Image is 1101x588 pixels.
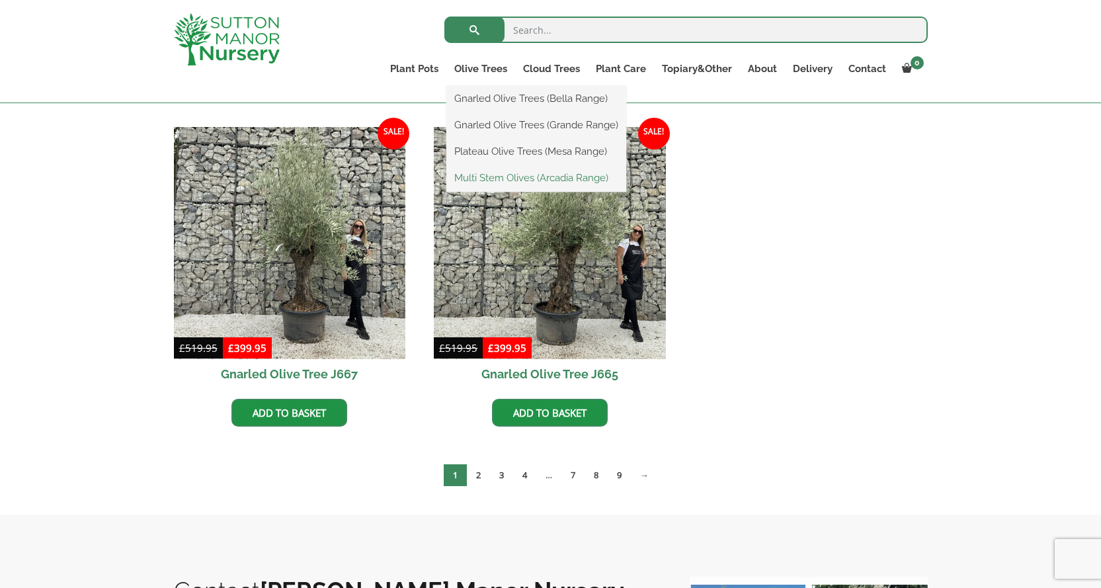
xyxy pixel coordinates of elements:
a: Add to basket: “Gnarled Olive Tree J667” [231,399,347,427]
img: logo [174,13,280,65]
a: Plant Pots [382,60,446,78]
bdi: 399.95 [228,341,266,355]
img: Gnarled Olive Tree J667 [174,127,406,359]
span: Page 1 [444,464,467,486]
a: Multi Stem Olives (Arcadia Range) [446,168,626,188]
a: Page 9 [608,464,631,486]
span: £ [439,341,445,355]
h2: Gnarled Olive Tree J667 [174,359,406,389]
span: Sale! [378,118,409,149]
a: Page 2 [467,464,490,486]
a: Plant Care [588,60,654,78]
a: Cloud Trees [515,60,588,78]
a: Page 4 [513,464,536,486]
a: → [631,464,658,486]
h2: Gnarled Olive Tree J665 [434,359,666,389]
span: £ [488,341,494,355]
a: About [740,60,785,78]
bdi: 519.95 [179,341,218,355]
span: 0 [911,56,924,69]
a: Contact [840,60,894,78]
a: Gnarled Olive Trees (Bella Range) [446,89,626,108]
img: Gnarled Olive Tree J665 [434,127,666,359]
input: Search... [444,17,928,43]
a: Delivery [785,60,840,78]
a: Olive Trees [446,60,515,78]
bdi: 399.95 [488,341,526,355]
span: £ [179,341,185,355]
span: Sale! [638,118,670,149]
a: Page 8 [585,464,608,486]
a: Sale! Gnarled Olive Tree J667 [174,127,406,389]
span: £ [228,341,234,355]
bdi: 519.95 [439,341,477,355]
a: Topiary&Other [654,60,740,78]
a: Page 7 [561,464,585,486]
a: Page 3 [490,464,513,486]
a: Gnarled Olive Trees (Grande Range) [446,115,626,135]
a: 0 [894,60,928,78]
a: Add to basket: “Gnarled Olive Tree J665” [492,399,608,427]
nav: Product Pagination [174,464,928,491]
span: … [536,464,561,486]
a: Sale! Gnarled Olive Tree J665 [434,127,666,389]
a: Plateau Olive Trees (Mesa Range) [446,142,626,161]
